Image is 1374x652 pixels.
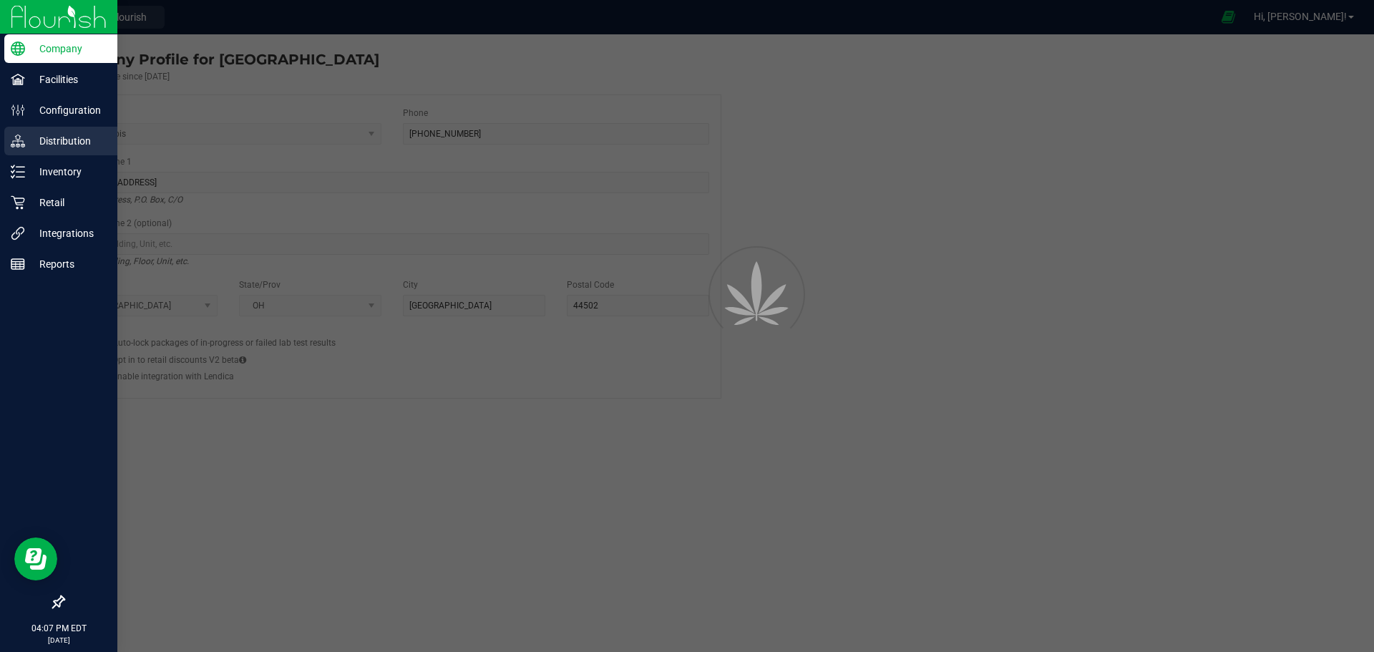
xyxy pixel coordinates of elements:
[6,622,111,635] p: 04:07 PM EDT
[25,194,111,211] p: Retail
[11,257,25,271] inline-svg: Reports
[11,134,25,148] inline-svg: Distribution
[11,72,25,87] inline-svg: Facilities
[25,256,111,273] p: Reports
[14,537,57,580] iframe: Resource center
[11,195,25,210] inline-svg: Retail
[11,165,25,179] inline-svg: Inventory
[25,40,111,57] p: Company
[25,163,111,180] p: Inventory
[11,226,25,240] inline-svg: Integrations
[25,132,111,150] p: Distribution
[11,42,25,56] inline-svg: Company
[25,102,111,119] p: Configuration
[25,225,111,242] p: Integrations
[25,71,111,88] p: Facilities
[11,103,25,117] inline-svg: Configuration
[6,635,111,646] p: [DATE]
